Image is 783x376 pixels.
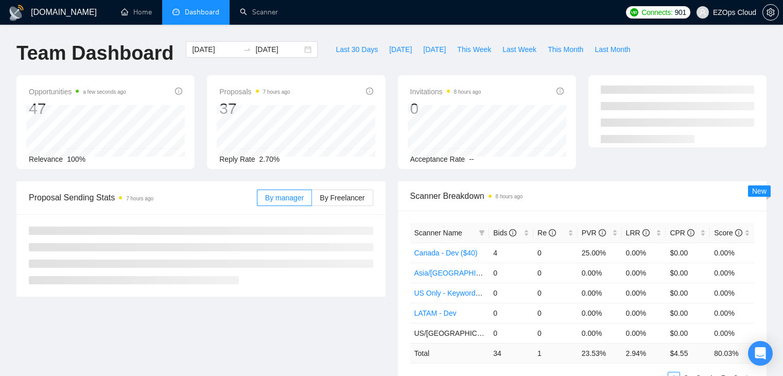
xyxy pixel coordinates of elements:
td: 0.00% [710,243,754,263]
img: logo [8,5,25,21]
td: 0.00% [622,283,666,303]
td: 0.00% [622,323,666,343]
span: [DATE] [423,44,446,55]
span: info-circle [366,88,373,95]
td: 0 [533,283,578,303]
span: Last Month [595,44,630,55]
button: [DATE] [417,41,451,58]
td: 0 [533,303,578,323]
button: Last Week [497,41,542,58]
span: By Freelancer [320,194,364,202]
span: info-circle [735,229,742,236]
td: 0 [489,263,533,283]
td: 0.00% [578,283,622,303]
span: filter [477,225,487,241]
span: Proposal Sending Stats [29,191,257,204]
span: LRR [626,229,650,237]
span: Scanner Breakdown [410,190,755,202]
span: info-circle [549,229,556,236]
div: Open Intercom Messenger [748,341,773,366]
td: 0.00% [578,323,622,343]
td: 23.53 % [578,343,622,363]
span: This Month [548,44,583,55]
span: user [699,9,706,16]
time: 8 hours ago [454,89,481,95]
span: CPR [670,229,694,237]
span: Scanner Name [414,229,462,237]
span: Re [537,229,556,237]
td: 0.00% [622,263,666,283]
a: searchScanner [240,8,278,16]
div: 0 [410,99,481,118]
span: info-circle [642,229,650,236]
span: Last Week [502,44,536,55]
td: 0 [533,243,578,263]
span: info-circle [687,229,694,236]
td: 0.00% [578,303,622,323]
span: Last 30 Days [336,44,378,55]
h1: Team Dashboard [16,41,173,65]
td: 0.00% [622,303,666,323]
span: Relevance [29,155,63,163]
span: dashboard [172,8,180,15]
time: 7 hours ago [126,196,153,201]
span: Score [714,229,742,237]
td: 0.00% [710,283,754,303]
span: to [243,45,251,54]
span: 100% [67,155,85,163]
a: US Only - Keywords ($55) [414,289,498,297]
span: Acceptance Rate [410,155,465,163]
button: [DATE] [384,41,417,58]
button: Last 30 Days [330,41,384,58]
span: Opportunities [29,86,126,98]
td: 0.00% [622,243,666,263]
span: Proposals [219,86,290,98]
td: Total [410,343,490,363]
td: 0 [489,323,533,343]
td: 0 [489,303,533,323]
td: $0.00 [666,323,710,343]
td: $0.00 [666,283,710,303]
a: setting [762,8,779,16]
span: [DATE] [389,44,412,55]
div: 47 [29,99,126,118]
a: Asia/[GEOGRAPHIC_DATA] - Dev (10k+) [414,269,547,277]
span: 901 [674,7,686,18]
span: info-circle [509,229,516,236]
button: setting [762,4,779,21]
td: $0.00 [666,243,710,263]
td: 0.00% [710,263,754,283]
div: 37 [219,99,290,118]
td: $ 4.55 [666,343,710,363]
time: 7 hours ago [263,89,290,95]
input: Start date [192,44,239,55]
td: 34 [489,343,533,363]
input: End date [255,44,302,55]
img: upwork-logo.png [630,8,638,16]
a: Canada - Dev ($40) [414,249,478,257]
time: a few seconds ago [83,89,126,95]
button: This Week [451,41,497,58]
button: Last Month [589,41,636,58]
span: -- [469,155,474,163]
td: $0.00 [666,263,710,283]
span: Invitations [410,86,481,98]
span: swap-right [243,45,251,54]
span: Bids [493,229,516,237]
span: PVR [582,229,606,237]
span: 2.70% [259,155,280,163]
td: 80.03 % [710,343,754,363]
a: homeHome [121,8,152,16]
span: Connects: [641,7,672,18]
span: info-circle [599,229,606,236]
td: 25.00% [578,243,622,263]
span: filter [479,230,485,236]
td: 0 [533,323,578,343]
span: This Week [457,44,491,55]
span: Dashboard [185,8,219,16]
td: $0.00 [666,303,710,323]
time: 8 hours ago [496,194,523,199]
span: New [752,187,767,195]
td: 0.00% [578,263,622,283]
